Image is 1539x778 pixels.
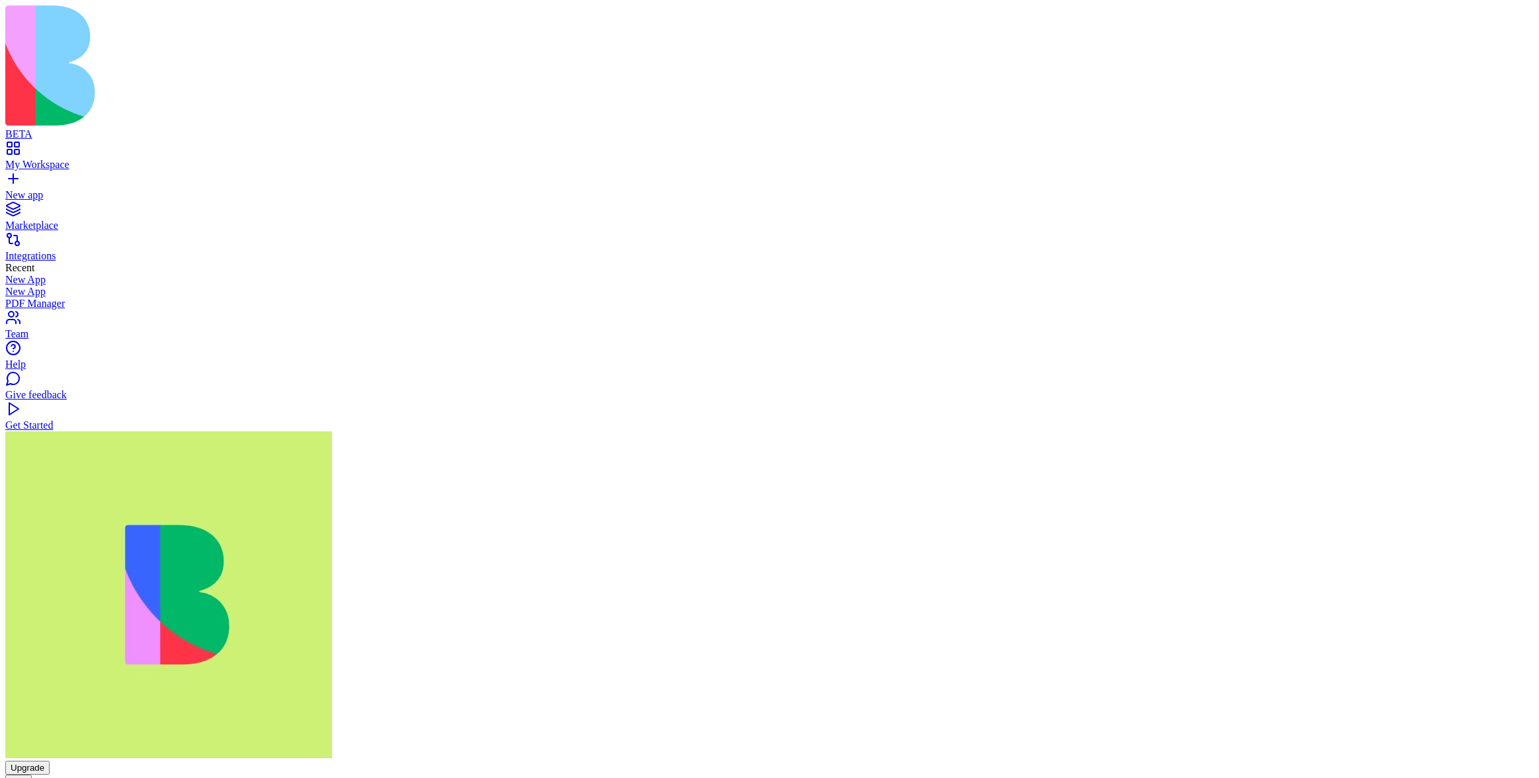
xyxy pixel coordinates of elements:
a: New App [5,286,1534,298]
span: Recent [5,262,34,273]
div: My Workspace [5,159,1534,171]
img: logo [5,5,537,126]
div: Integrations [5,250,1534,262]
div: Team [5,328,1534,340]
a: Marketplace [5,208,1534,232]
img: WhatsApp_Image_2025-01-03_at_11.26.17_rubx1k.jpg [5,431,332,758]
a: New app [5,177,1534,201]
div: Get Started [5,419,1534,431]
div: BETA [5,128,1534,140]
div: Give feedback [5,389,1534,401]
div: Help [5,359,1534,370]
a: BETA [5,116,1534,140]
button: Upgrade [5,761,50,775]
a: My Workspace [5,147,1534,171]
a: New App [5,274,1534,286]
div: Marketplace [5,220,1534,232]
a: Help [5,347,1534,370]
a: Give feedback [5,377,1534,401]
div: New app [5,189,1534,201]
a: Team [5,316,1534,340]
a: Get Started [5,408,1534,431]
a: PDF Manager [5,298,1534,310]
a: Upgrade [5,761,50,773]
a: Integrations [5,238,1534,262]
